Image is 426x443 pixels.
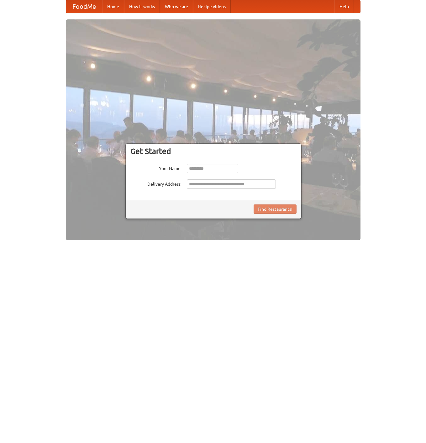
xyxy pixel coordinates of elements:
[130,179,181,187] label: Delivery Address
[124,0,160,13] a: How it works
[130,147,297,156] h3: Get Started
[66,0,102,13] a: FoodMe
[160,0,193,13] a: Who we are
[254,204,297,214] button: Find Restaurants!
[130,164,181,172] label: Your Name
[193,0,231,13] a: Recipe videos
[102,0,124,13] a: Home
[334,0,354,13] a: Help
